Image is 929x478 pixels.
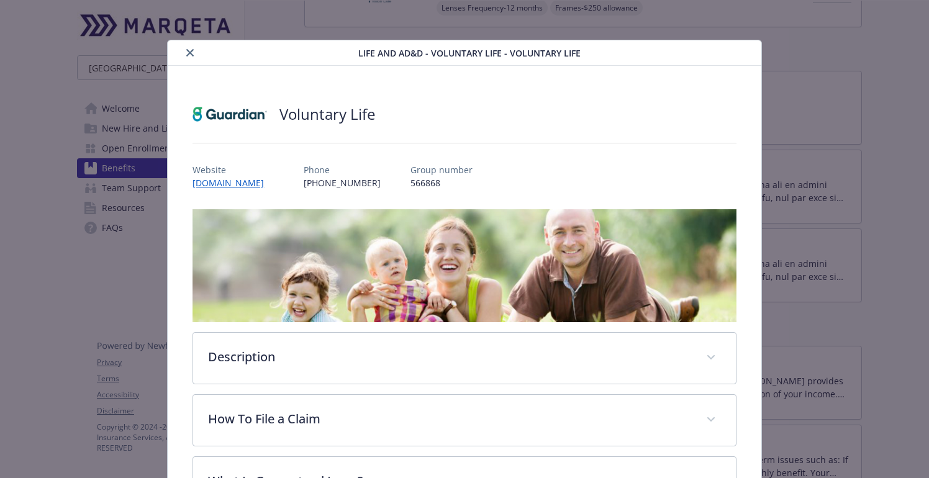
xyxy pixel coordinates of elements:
a: [DOMAIN_NAME] [193,177,274,189]
p: Group number [410,163,473,176]
p: Description [208,348,691,366]
h2: Voluntary Life [279,104,375,125]
p: How To File a Claim [208,410,691,428]
div: How To File a Claim [193,395,735,446]
img: banner [193,209,736,322]
p: 566868 [410,176,473,189]
img: Guardian [193,96,267,133]
p: Website [193,163,274,176]
button: close [183,45,197,60]
p: Phone [304,163,381,176]
div: Description [193,333,735,384]
p: [PHONE_NUMBER] [304,176,381,189]
span: Life and AD&D - Voluntary Life - Voluntary Life [358,47,581,60]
